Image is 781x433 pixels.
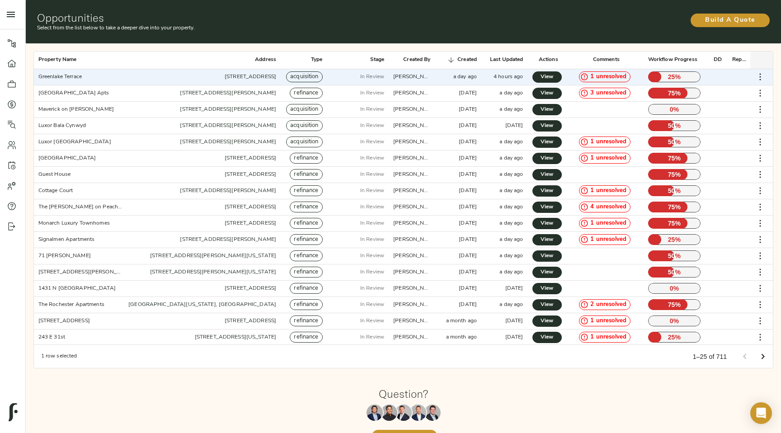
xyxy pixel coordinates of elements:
[532,250,562,262] a: View
[360,105,384,113] p: In Review
[393,122,430,130] div: justin@fulcrumlendingcorp.com
[287,105,322,114] span: acquisition
[648,250,701,261] p: 50
[393,220,430,227] div: justin@fulcrumlendingcorp.com
[290,219,322,228] span: refinance
[360,268,384,276] p: In Review
[675,170,681,179] span: %
[532,104,562,115] a: View
[499,220,523,227] div: a day ago
[579,88,630,99] div: 3 unresolved
[459,220,477,227] div: 6 days ago
[37,11,526,24] h1: Opportunities
[505,334,523,341] div: 6 days ago
[541,300,553,310] span: View
[541,202,553,212] span: View
[648,299,701,310] p: 75
[180,237,276,242] a: [STREET_ADDRESS][PERSON_NAME]
[675,219,681,228] span: %
[446,334,477,341] div: a month ago
[675,89,681,98] span: %
[499,89,523,97] div: a day ago
[225,155,276,161] a: [STREET_ADDRESS]
[290,301,322,309] span: refinance
[675,300,681,309] span: %
[705,51,728,69] div: DD
[587,317,630,325] span: 1 unresolved
[225,74,276,80] a: [STREET_ADDRESS]
[150,253,276,259] a: [STREET_ADDRESS][PERSON_NAME][US_STATE]
[393,171,430,179] div: zach@fulcrumlendingcorp.com
[38,171,71,179] div: Guest House
[499,138,523,146] div: a day ago
[693,352,727,361] p: 1–25 of 711
[587,301,630,309] span: 2 unresolved
[290,284,322,293] span: refinance
[648,153,701,164] p: 75
[648,332,701,343] p: 25
[499,252,523,260] div: a day ago
[459,187,477,195] div: 5 days ago
[505,285,523,292] div: 5 days ago
[494,73,523,81] div: 4 hours ago
[675,121,681,130] span: %
[225,286,276,291] a: [STREET_ADDRESS]
[675,235,681,244] span: %
[446,317,477,325] div: a month ago
[541,170,553,179] span: View
[393,301,430,309] div: zach@fulcrumlendingcorp.com
[38,252,91,260] div: 71 Leonard
[290,154,322,163] span: refinance
[648,104,701,115] p: 0
[393,236,430,244] div: zach@fulcrumlendingcorp.com
[225,172,276,177] a: [STREET_ADDRESS]
[379,387,428,400] h1: Question?
[648,267,701,278] p: 50
[290,89,322,98] span: refinance
[732,51,748,69] div: Report
[38,187,73,195] div: Cottage Court
[360,235,384,244] p: In Review
[290,203,322,212] span: refinance
[673,105,679,114] span: %
[644,51,706,69] div: Workflow Progress
[459,138,477,146] div: 5 days ago
[459,89,477,97] div: 2 days ago
[532,299,562,311] a: View
[459,301,477,309] div: 19 days ago
[393,138,430,146] div: justin@fulcrumlendingcorp.com
[360,122,384,130] p: In Review
[532,120,562,132] a: View
[541,316,553,326] span: View
[445,54,457,66] button: Sort
[541,333,553,342] span: View
[38,89,109,97] div: Westwood Park Apts
[38,51,77,69] div: Property Name
[38,138,111,146] div: Luxor Montgomeryville
[195,334,276,340] a: [STREET_ADDRESS][US_STATE]
[539,51,558,69] div: Actions
[290,170,322,179] span: refinance
[290,268,322,277] span: refinance
[675,333,681,342] span: %
[367,405,383,421] img: Maxwell Wu
[360,138,384,146] p: In Review
[532,202,562,213] a: View
[393,285,430,292] div: zach@fulcrumlendingcorp.com
[459,203,477,211] div: 6 days ago
[499,236,523,244] div: a day ago
[38,236,95,244] div: Signalmen Apartments
[395,405,412,421] img: Zach Frizzera
[648,169,701,180] p: 75
[393,155,430,162] div: zach@fulcrumlendingcorp.com
[532,185,562,197] a: View
[290,317,322,325] span: refinance
[532,234,562,245] a: View
[360,187,384,195] p: In Review
[393,334,430,341] div: zach@fulcrumlendingcorp.com
[532,136,562,148] a: View
[38,220,110,227] div: Monarch Luxury Townhomes
[541,72,553,82] span: View
[360,170,384,179] p: In Review
[287,138,322,146] span: acquisition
